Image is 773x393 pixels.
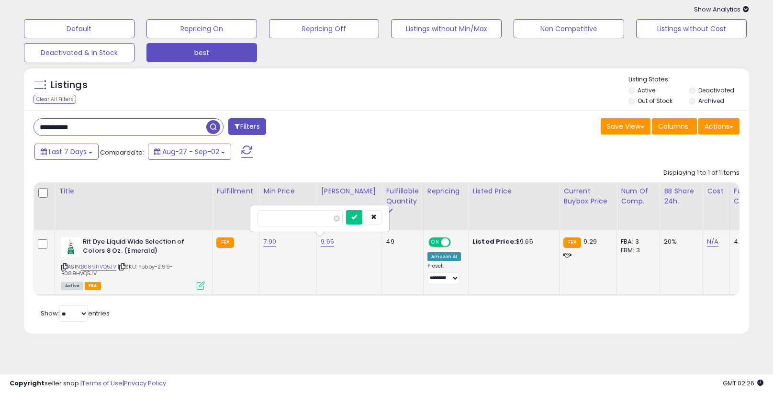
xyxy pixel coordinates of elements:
span: 2025-09-14 02:26 GMT [723,379,763,388]
div: FBM: 3 [621,246,652,255]
div: Displaying 1 to 1 of 1 items [663,168,739,178]
div: 4.15 [734,237,767,246]
div: Current Buybox Price [563,186,613,206]
span: Columns [658,122,688,131]
span: Last 7 Days [49,147,87,157]
div: FBA: 3 [621,237,652,246]
span: | SKU: hobby-2.99-B089HVQ5JV [61,263,173,277]
button: Actions [698,118,739,135]
button: Deactivated & In Stock [24,43,134,62]
span: FBA [85,282,101,290]
div: BB Share 24h. [664,186,699,206]
span: Show: entries [41,309,110,318]
a: B089HVQ5JV [81,263,116,271]
div: Cost [707,186,726,196]
h5: Listings [51,79,88,92]
button: Columns [652,118,697,135]
b: Rit Dye Liquid Wide Selection of Colors 8 Oz. (Emerald) [83,237,199,258]
span: All listings currently available for purchase on Amazon [61,282,83,290]
span: Aug-27 - Sep-02 [162,147,219,157]
button: Listings without Min/Max [391,19,502,38]
span: 9.29 [583,237,597,246]
div: Preset: [427,263,461,284]
div: 20% [664,237,695,246]
button: Last 7 Days [34,144,99,160]
button: Default [24,19,134,38]
a: 7.90 [263,237,276,247]
a: N/A [707,237,718,247]
strong: Copyright [10,379,45,388]
a: Privacy Policy [124,379,166,388]
div: Fulfillable Quantity [386,186,419,206]
button: Non Competitive [514,19,624,38]
span: Compared to: [100,148,144,157]
button: Save View [601,118,650,135]
div: Repricing [427,186,464,196]
button: Filters [228,118,266,135]
span: ON [429,238,441,247]
div: Fulfillment Cost [734,186,771,206]
div: seller snap | | [10,379,166,388]
button: best [146,43,257,62]
div: Clear All Filters [34,95,76,104]
label: Archived [698,97,724,105]
button: Aug-27 - Sep-02 [148,144,231,160]
small: FBA [563,237,581,248]
span: OFF [449,238,464,247]
div: Fulfillment [216,186,255,196]
img: 41Oe3CM0bEL._SL40_.jpg [61,237,80,257]
span: Show Analytics [694,5,749,14]
div: $9.65 [472,237,552,246]
div: [PERSON_NAME] [321,186,378,196]
a: Terms of Use [82,379,123,388]
b: Listed Price: [472,237,516,246]
div: ASIN: [61,237,205,289]
label: Out of Stock [638,97,672,105]
button: Repricing On [146,19,257,38]
p: Listing States: [628,75,749,84]
div: 49 [386,237,415,246]
div: Amazon AI [427,252,461,261]
div: Title [59,186,208,196]
button: Listings without Cost [636,19,747,38]
div: Min Price [263,186,313,196]
button: Repricing Off [269,19,380,38]
a: 9.65 [321,237,334,247]
div: Listed Price [472,186,555,196]
label: Deactivated [698,86,734,94]
label: Active [638,86,655,94]
div: Num of Comp. [621,186,656,206]
small: FBA [216,237,234,248]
